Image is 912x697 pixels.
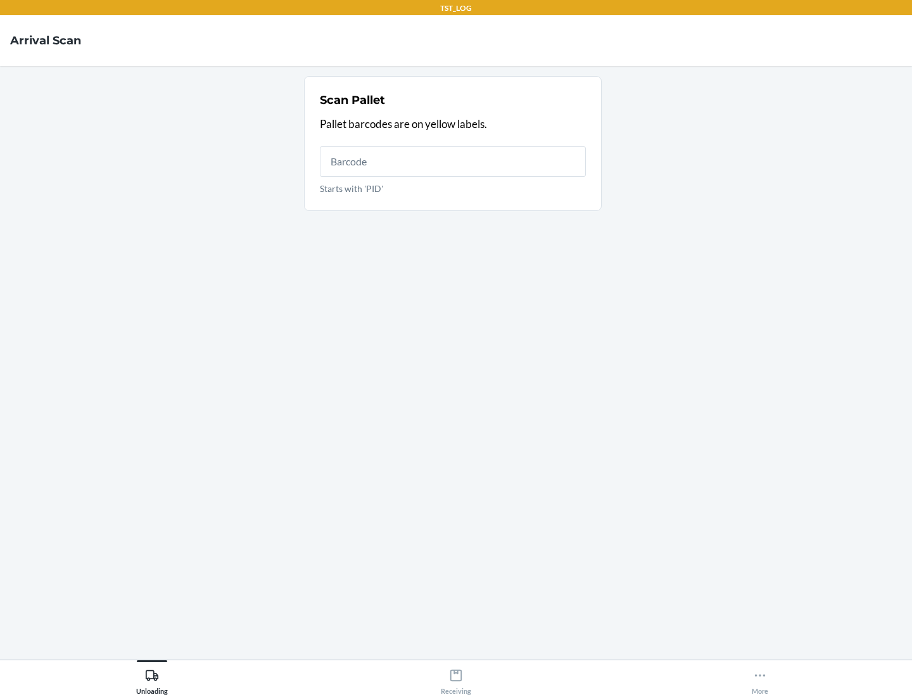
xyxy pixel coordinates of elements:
h2: Scan Pallet [320,92,385,108]
button: Receiving [304,660,608,695]
div: Receiving [441,663,471,695]
p: TST_LOG [440,3,472,14]
p: Pallet barcodes are on yellow labels. [320,116,586,132]
h4: Arrival Scan [10,32,81,49]
input: Starts with 'PID' [320,146,586,177]
div: Unloading [136,663,168,695]
div: More [752,663,768,695]
p: Starts with 'PID' [320,182,586,195]
button: More [608,660,912,695]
